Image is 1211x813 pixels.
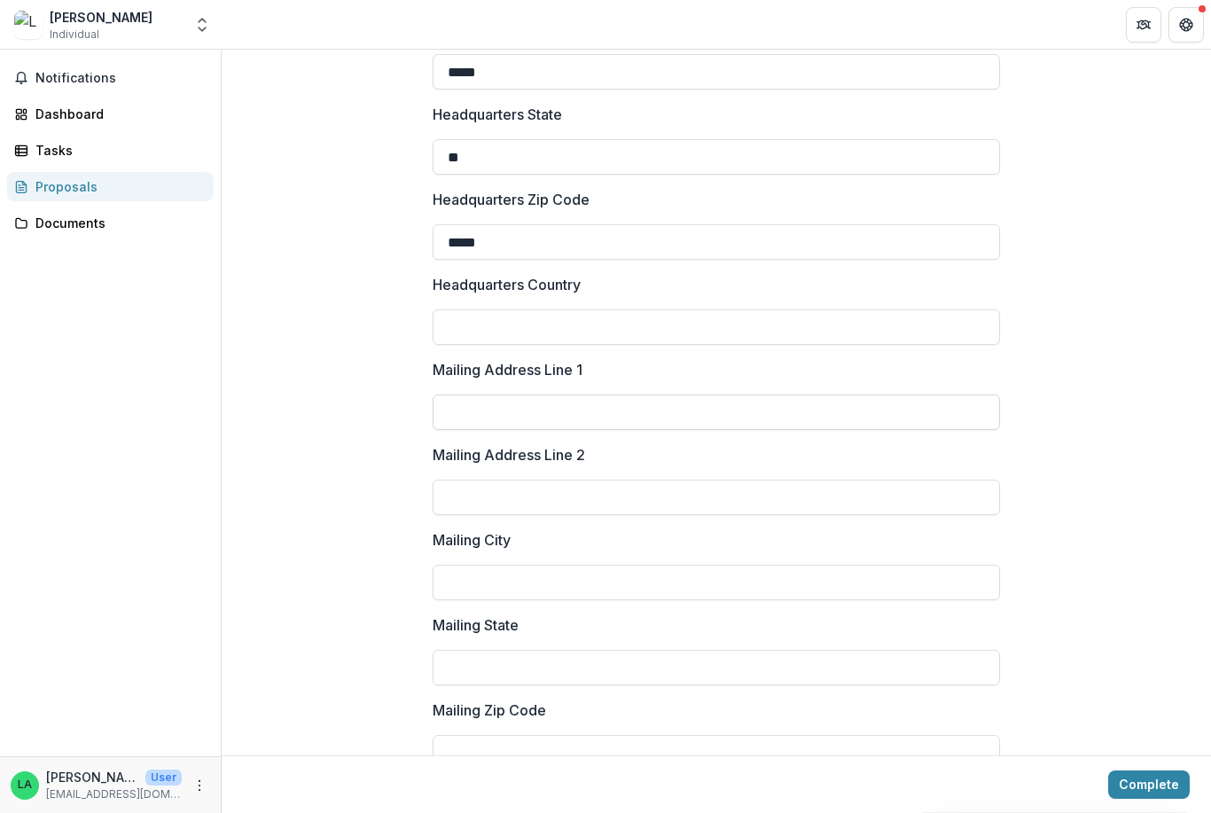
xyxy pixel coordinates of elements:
[433,614,519,636] p: Mailing State
[35,71,207,86] span: Notifications
[145,770,182,786] p: User
[433,529,511,551] p: Mailing City
[35,141,199,160] div: Tasks
[7,136,214,165] a: Tasks
[50,8,152,27] div: [PERSON_NAME]
[35,214,199,232] div: Documents
[189,775,210,796] button: More
[14,11,43,39] img: Leon Araujo
[190,7,215,43] button: Open entity switcher
[50,27,99,43] span: Individual
[1168,7,1204,43] button: Get Help
[1126,7,1161,43] button: Partners
[18,779,32,791] div: Leon Araujo
[35,177,199,196] div: Proposals
[433,274,581,295] p: Headquarters Country
[433,359,582,380] p: Mailing Address Line 1
[7,64,214,92] button: Notifications
[7,99,214,129] a: Dashboard
[1108,770,1190,799] button: Complete
[46,786,182,802] p: [EMAIL_ADDRESS][DOMAIN_NAME]
[433,189,590,210] p: Headquarters Zip Code
[7,172,214,201] a: Proposals
[433,104,562,125] p: Headquarters State
[433,444,585,465] p: Mailing Address Line 2
[433,700,546,721] p: Mailing Zip Code
[46,768,138,786] p: [PERSON_NAME]
[35,105,199,123] div: Dashboard
[7,208,214,238] a: Documents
